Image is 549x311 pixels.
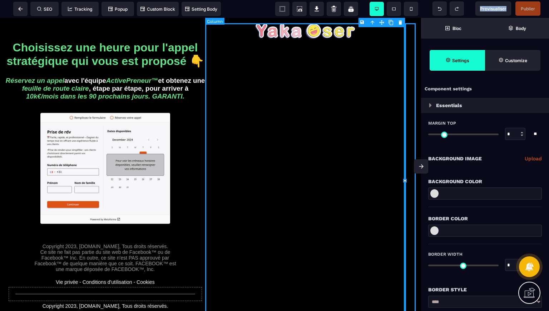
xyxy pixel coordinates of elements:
[428,120,456,126] span: Margin Top
[5,20,205,54] h1: Choisissez une heure pour l'appel stratégique qui vous est proposé 👇
[525,154,542,163] a: Upload
[34,284,176,293] text: Copyright 2023, [DOMAIN_NAME], Tous droits réservés.
[505,58,527,63] strong: Customize
[22,67,89,75] i: feuille de route claire
[516,26,526,31] strong: Body
[255,5,355,21] img: aa6757e2f70c7967f7730340346f47c4_yakaoser_%C3%A9crit__copie.png
[140,6,175,12] span: Custom Block
[428,177,542,186] div: Background Color
[429,103,432,107] img: loading
[185,6,217,12] span: Setting Body
[480,6,506,11] span: Previsualiser
[34,260,176,269] text: Vie privée - Conditions d'utilisation - Cookies
[485,50,540,71] span: Open Style Manager
[452,58,469,63] strong: Settings
[68,6,92,12] span: Tracking
[108,6,128,12] span: Popup
[428,214,542,223] div: Border Color
[428,285,542,294] div: Border Style
[106,59,158,67] i: ActivePreneur™
[428,251,463,257] span: Border Width
[292,2,307,16] span: Screenshot
[26,75,184,82] i: 10k€/mois dans les 90 prochains jours. GARANTI.
[521,6,535,11] span: Publier
[421,82,549,96] div: Component settings
[6,59,64,67] i: Réservez un appel
[40,95,170,206] img: 09952155035f594fdb566f33720bf394_Capture_d%E2%80%99e%CC%81cran_2024-12-05_a%CC%80_16.47.36.png
[475,1,511,16] span: Preview
[430,50,485,71] span: Settings
[436,101,462,110] p: Essentials
[452,26,461,31] strong: Bloc
[5,57,205,84] h3: avec l'équipe et obtenez une , étape par étape, pour arriver à
[421,18,485,39] span: Open Blocks
[275,2,290,16] span: View components
[34,224,176,256] text: Copyright 2023, [DOMAIN_NAME], Tous droits réservés. Ce site ne fait pas partie du site web de Fa...
[37,6,52,12] span: SEO
[428,154,482,163] p: Background Image
[485,18,549,39] span: Open Layer Manager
